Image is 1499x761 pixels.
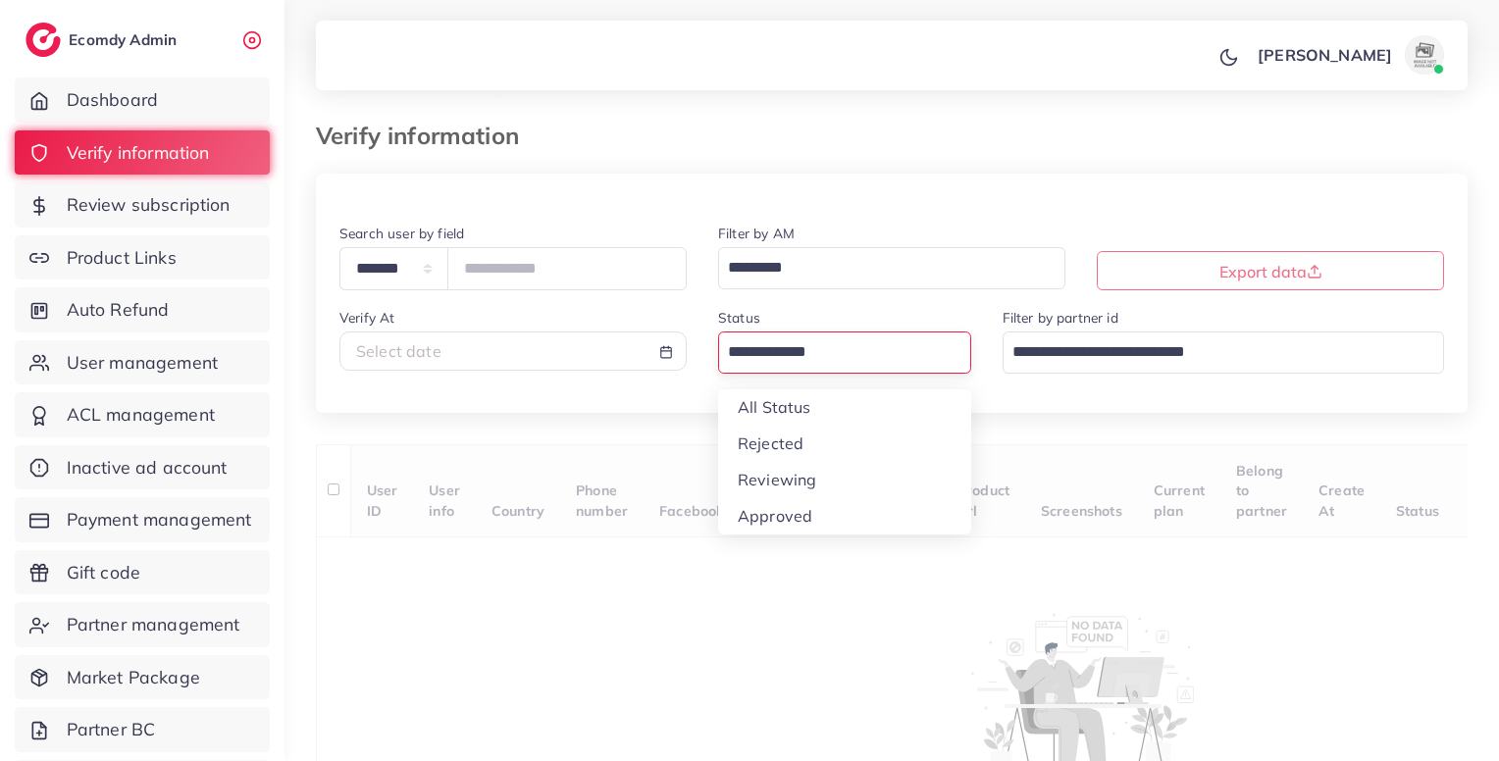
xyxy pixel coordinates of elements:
label: Verify At [339,308,394,328]
a: ACL management [15,392,270,437]
span: Market Package [67,665,200,690]
span: Payment management [67,507,252,533]
a: Inactive ad account [15,445,270,490]
span: Product Links [67,245,177,271]
a: Partner BC [15,707,270,752]
a: Market Package [15,655,270,700]
span: Review subscription [67,192,231,218]
a: logoEcomdy Admin [26,23,181,57]
label: Filter by partner id [1003,308,1118,328]
button: Export data [1097,251,1444,290]
img: avatar [1405,35,1444,75]
div: Search for option [718,331,971,374]
div: Search for option [1003,331,1445,374]
a: Gift code [15,550,270,595]
span: ACL management [67,402,215,428]
span: Select date [356,341,441,361]
span: Export data [1219,262,1322,281]
label: Status [718,308,760,328]
input: Search for option [721,335,946,369]
a: Auto Refund [15,287,270,332]
a: Verify information [15,130,270,176]
a: User management [15,340,270,385]
span: User management [67,350,218,376]
h3: Verify information [316,122,535,150]
input: Search for option [1006,335,1420,369]
span: Dashboard [67,87,158,113]
span: Partner BC [67,717,156,742]
a: Payment management [15,497,270,542]
span: Verify information [67,140,210,166]
img: logo [26,23,61,57]
div: Search for option [718,247,1065,289]
span: Inactive ad account [67,455,228,481]
label: Filter by AM [718,224,795,243]
p: [PERSON_NAME] [1258,43,1392,67]
a: Partner management [15,602,270,647]
a: Review subscription [15,182,270,228]
a: [PERSON_NAME]avatar [1247,35,1452,75]
a: Product Links [15,235,270,280]
span: Gift code [67,560,140,585]
a: Dashboard [15,77,270,123]
label: Search user by field [339,224,464,243]
span: Auto Refund [67,297,170,323]
span: Partner management [67,612,240,637]
h2: Ecomdy Admin [69,30,181,49]
input: Search for option [721,251,1040,284]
